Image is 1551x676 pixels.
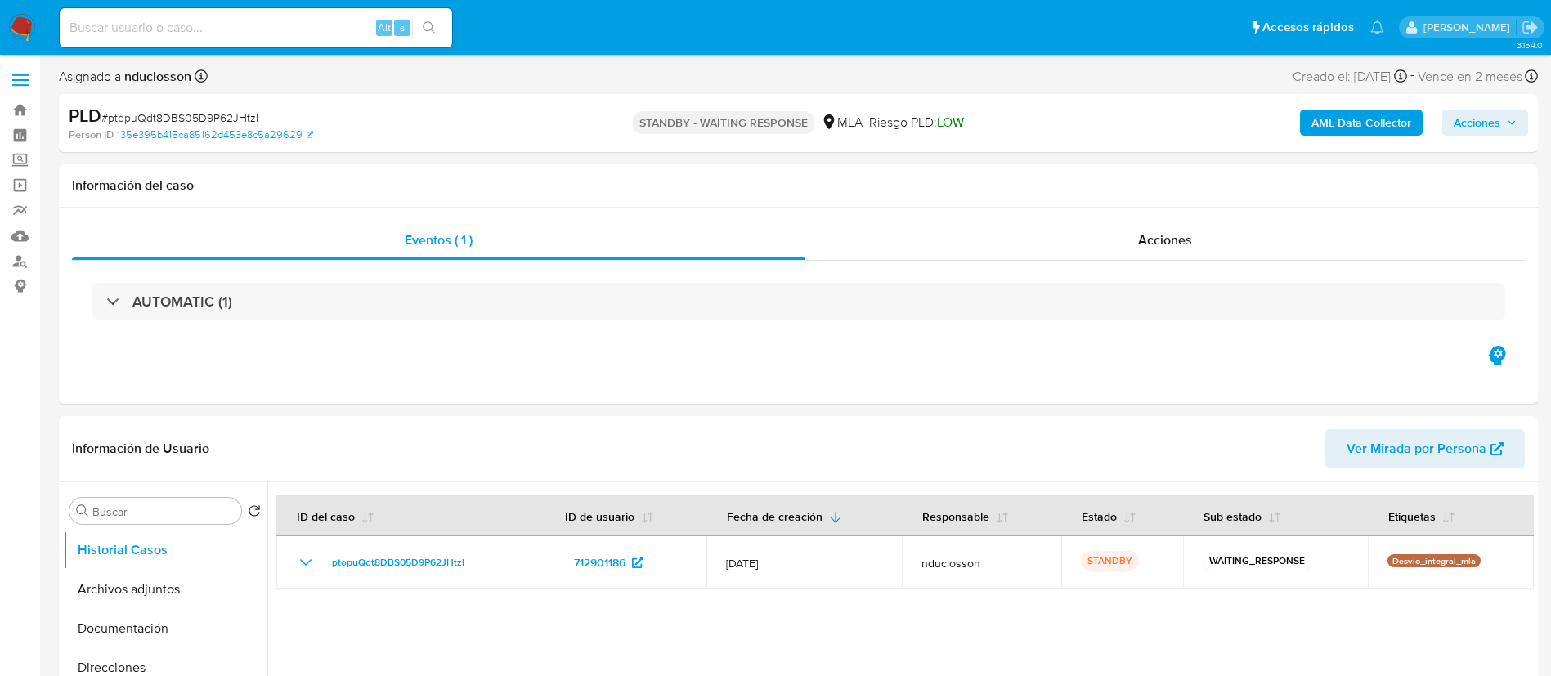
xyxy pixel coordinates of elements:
a: 135e395b415ca85162d453e8c5a29629 [117,128,313,142]
span: LOW [937,113,964,132]
button: Documentación [63,609,267,648]
p: nicolas.duclosson@mercadolibre.com [1423,20,1516,35]
b: PLD [69,102,101,128]
input: Buscar [92,504,235,519]
span: Accesos rápidos [1262,19,1354,36]
button: Historial Casos [63,531,267,570]
a: Salir [1522,19,1539,36]
div: AUTOMATIC (1) [92,283,1505,320]
h1: Información de Usuario [72,441,209,457]
span: Alt [378,20,391,35]
h3: AUTOMATIC (1) [132,293,232,311]
div: Creado el: [DATE] [1293,65,1407,87]
span: Asignado a [59,68,191,86]
button: Buscar [76,504,89,517]
div: MLA [821,114,863,132]
button: Ver Mirada por Persona [1325,429,1525,468]
span: Ver Mirada por Persona [1347,429,1486,468]
span: Eventos ( 1 ) [405,231,473,249]
input: Buscar usuario o caso... [60,17,452,38]
span: # ptopuQdt8DBS05D9P62JHtzI [101,110,258,126]
span: Acciones [1138,231,1192,249]
button: Archivos adjuntos [63,570,267,609]
span: Acciones [1454,110,1500,136]
span: - [1410,65,1414,87]
h1: Información del caso [72,177,1525,194]
b: AML Data Collector [1311,110,1411,136]
span: s [400,20,405,35]
button: search-icon [412,16,446,39]
span: Riesgo PLD: [869,114,964,132]
button: Acciones [1442,110,1528,136]
a: Notificaciones [1370,20,1384,34]
b: Person ID [69,128,114,142]
span: Vence en 2 meses [1418,68,1522,86]
button: AML Data Collector [1300,110,1423,136]
p: STANDBY - WAITING RESPONSE [633,111,814,134]
button: Volver al orden por defecto [248,504,261,522]
b: nduclosson [121,67,191,86]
